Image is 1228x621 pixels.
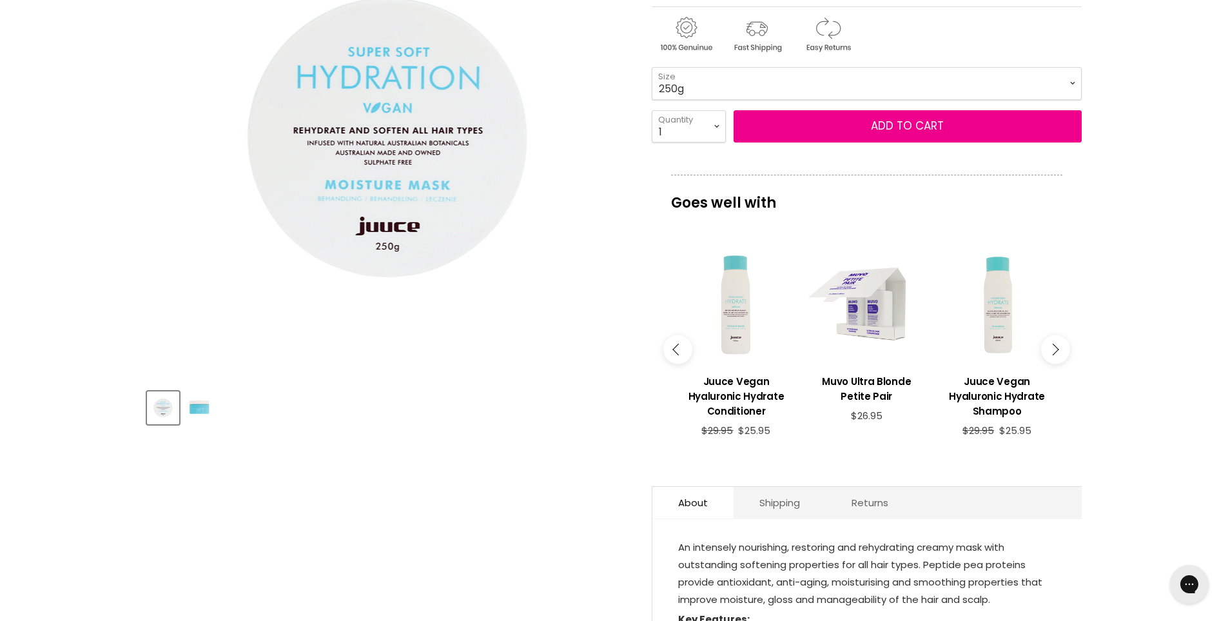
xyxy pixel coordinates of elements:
span: $29.95 [962,424,994,437]
span: $26.95 [851,409,882,422]
iframe: Gorgias live chat messenger [1164,560,1215,608]
button: Juuce Vegan Super Soft Hydration Moisture Mask [147,391,179,424]
button: Add to cart [734,110,1082,143]
span: $25.95 [999,424,1031,437]
button: Juuce Vegan Super Soft Hydration Moisture Mask [183,391,216,424]
div: Product thumbnails [145,388,630,424]
a: Returns [826,487,914,518]
img: returns.gif [794,15,862,54]
img: genuine.gif [652,15,720,54]
h3: Muvo Ultra Blonde Petite Pair [808,374,925,404]
span: Add to cart [871,118,944,133]
img: Juuce Vegan Super Soft Hydration Moisture Mask [184,397,215,419]
a: View product:Muvo Ultra Blonde Petite Pair [808,364,925,410]
span: $25.95 [738,424,770,437]
a: View product:Juuce Vegan Hyaluronic Hydrate Shampoo [938,364,1055,425]
p: Goes well with [671,175,1062,217]
h3: Juuce Vegan Hyaluronic Hydrate Conditioner [677,374,795,419]
span: $29.95 [701,424,733,437]
select: Quantity [652,110,726,143]
img: Juuce Vegan Super Soft Hydration Moisture Mask [148,393,178,423]
p: An intensely nourishing, restoring and rehydrating creamy mask with outstanding softening propert... [678,538,1056,611]
a: View product:Juuce Vegan Hyaluronic Hydrate Conditioner [677,364,795,425]
a: About [652,487,734,518]
img: shipping.gif [723,15,791,54]
a: Shipping [734,487,826,518]
h3: Juuce Vegan Hyaluronic Hydrate Shampoo [938,374,1055,419]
